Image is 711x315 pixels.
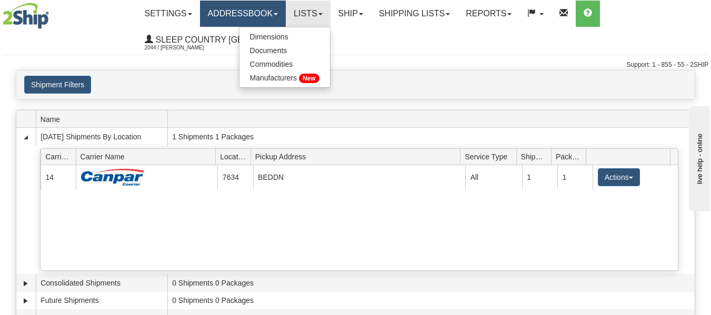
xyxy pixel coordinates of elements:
a: Dimensions [239,30,330,44]
td: 1 Shipments 1 Packages [167,128,695,146]
span: New [299,74,319,83]
span: Manufacturers [250,74,297,82]
td: 1 [557,165,593,189]
td: 0 Shipments 0 Packages [167,274,695,292]
a: Manufacturers New [239,71,330,85]
a: Settings [137,1,200,27]
td: [DATE] Shipments By Location [36,128,167,146]
img: logo2044.jpg [3,3,49,29]
a: Expand [21,296,31,306]
span: 2044 / [PERSON_NAME] [145,43,224,53]
div: Support: 1 - 855 - 55 - 2SHIP [3,60,708,69]
a: Documents [239,44,330,57]
span: Sleep Country [GEOGRAPHIC_DATA] [153,35,316,44]
td: Consolidated Shipments [36,274,167,292]
span: Location Id [220,148,251,165]
a: Ship [331,1,371,27]
span: Service Type [465,148,516,165]
a: Commodities [239,57,330,71]
span: Dimensions [250,33,288,41]
td: 7634 [217,165,253,189]
span: Pickup Address [255,148,460,165]
div: live help - online [8,9,97,17]
span: Commodities [250,60,293,68]
iframe: chat widget [687,104,710,211]
button: Shipment Filters [24,76,91,94]
a: Reports [458,1,519,27]
button: Actions [598,168,640,186]
td: 1 [522,165,557,189]
td: 0 Shipments 0 Packages [167,292,695,310]
span: Carrier Id [45,148,76,165]
span: Carrier Name [81,148,216,165]
a: Lists [286,1,330,27]
td: All [465,165,522,189]
span: Documents [250,46,287,55]
a: Sleep Country [GEOGRAPHIC_DATA] 2044 / [PERSON_NAME] [137,27,329,53]
a: Expand [21,278,31,289]
span: Packages [556,148,586,165]
td: BEDDN [253,165,466,189]
td: 14 [41,165,76,189]
a: Shipping lists [371,1,458,27]
a: Collapse [21,132,31,143]
img: Canpar [81,169,144,186]
span: Name [41,111,167,127]
span: Shipments [521,148,552,165]
td: Future Shipments [36,292,167,310]
a: Addressbook [200,1,286,27]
